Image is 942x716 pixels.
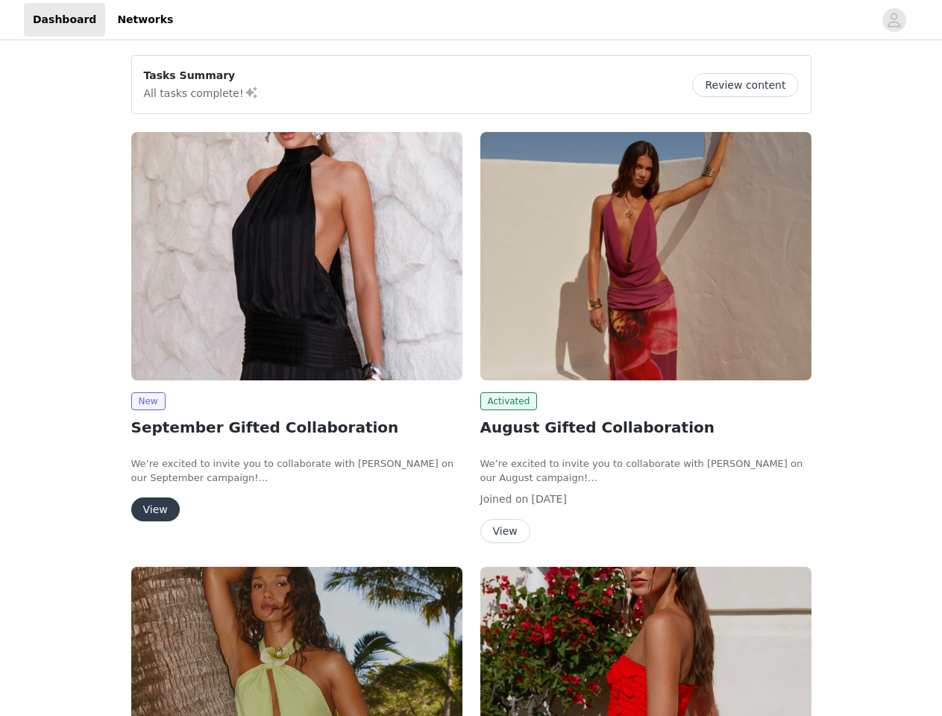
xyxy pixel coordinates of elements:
a: View [480,526,530,537]
p: All tasks complete! [144,84,259,101]
span: Joined on [480,493,529,505]
span: Activated [480,392,538,410]
button: Review content [692,73,798,97]
img: Peppermayo AUS [480,132,811,380]
h2: September Gifted Collaboration [131,416,462,439]
button: View [480,519,530,543]
span: [DATE] [532,493,567,505]
span: New [131,392,166,410]
p: Tasks Summary [144,68,259,84]
p: We’re excited to invite you to collaborate with [PERSON_NAME] on our September campaign! [131,456,462,486]
h2: August Gifted Collaboration [480,416,811,439]
div: avatar [887,8,901,32]
img: Peppermayo AUS [131,132,462,380]
button: View [131,497,180,521]
a: View [131,504,180,515]
p: We’re excited to invite you to collaborate with [PERSON_NAME] on our August campaign! [480,456,811,486]
a: Dashboard [24,3,105,37]
a: Networks [108,3,182,37]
